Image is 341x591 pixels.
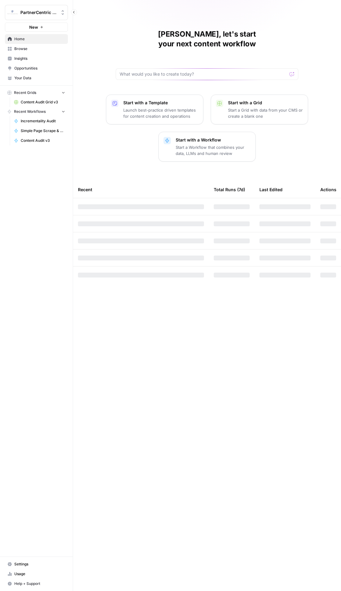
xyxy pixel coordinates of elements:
[14,75,65,81] span: Your Data
[5,107,68,116] button: Recent Workflows
[106,95,203,124] button: Start with a TemplateLaunch best-practice driven templates for content creation and operations
[5,54,68,63] a: Insights
[14,46,65,52] span: Browse
[120,71,287,77] input: What would you like to create today?
[5,88,68,97] button: Recent Grids
[5,579,68,589] button: Help + Support
[7,7,18,18] img: PartnerCentric Sales Tools Logo
[11,97,68,107] a: Content Audit Grid v3
[78,181,204,198] div: Recent
[116,29,298,49] h1: [PERSON_NAME], let's start your next content workflow
[14,66,65,71] span: Opportunities
[5,73,68,83] a: Your Data
[21,118,65,124] span: Incrementality Audit
[5,34,68,44] a: Home
[158,132,256,162] button: Start with a WorkflowStart a Workflow that combines your data, LLMs and human review
[123,107,198,119] p: Launch best-practice driven templates for content creation and operations
[123,100,198,106] p: Start with a Template
[11,116,68,126] a: Incrementality Audit
[176,144,251,156] p: Start a Workflow that combines your data, LLMs and human review
[14,109,46,114] span: Recent Workflows
[176,137,251,143] p: Start with a Workflow
[14,56,65,61] span: Insights
[5,559,68,569] a: Settings
[5,23,68,32] button: New
[21,128,65,134] span: Simple Page Scrape & Analysis
[11,126,68,136] a: Simple Page Scrape & Analysis
[14,571,65,577] span: Usage
[214,181,245,198] div: Total Runs (7d)
[14,561,65,567] span: Settings
[29,24,38,30] span: New
[259,181,283,198] div: Last Edited
[14,36,65,42] span: Home
[320,181,336,198] div: Actions
[228,100,303,106] p: Start with a Grid
[5,63,68,73] a: Opportunities
[11,136,68,145] a: Content Audit v3
[20,9,57,16] span: PartnerCentric Sales Tools
[5,569,68,579] a: Usage
[21,138,65,143] span: Content Audit v3
[228,107,303,119] p: Start a Grid with data from your CMS or create a blank one
[14,581,65,586] span: Help + Support
[211,95,308,124] button: Start with a GridStart a Grid with data from your CMS or create a blank one
[21,99,65,105] span: Content Audit Grid v3
[5,44,68,54] a: Browse
[14,90,36,95] span: Recent Grids
[5,5,68,20] button: Workspace: PartnerCentric Sales Tools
